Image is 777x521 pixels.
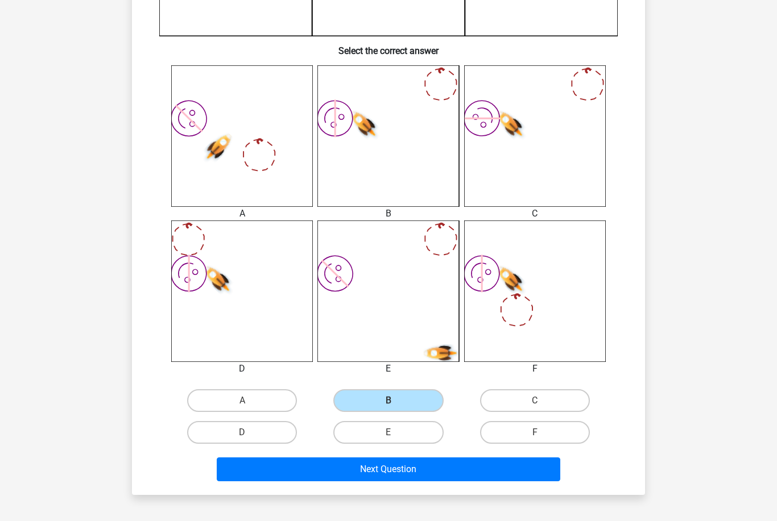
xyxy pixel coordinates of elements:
[480,389,590,412] label: C
[163,207,321,220] div: A
[187,421,297,444] label: D
[163,362,321,376] div: D
[150,36,627,56] h6: Select the correct answer
[309,362,468,376] div: E
[217,457,561,481] button: Next Question
[333,389,443,412] label: B
[309,207,468,220] div: B
[480,421,590,444] label: F
[333,421,443,444] label: E
[456,207,614,220] div: C
[456,362,614,376] div: F
[187,389,297,412] label: A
